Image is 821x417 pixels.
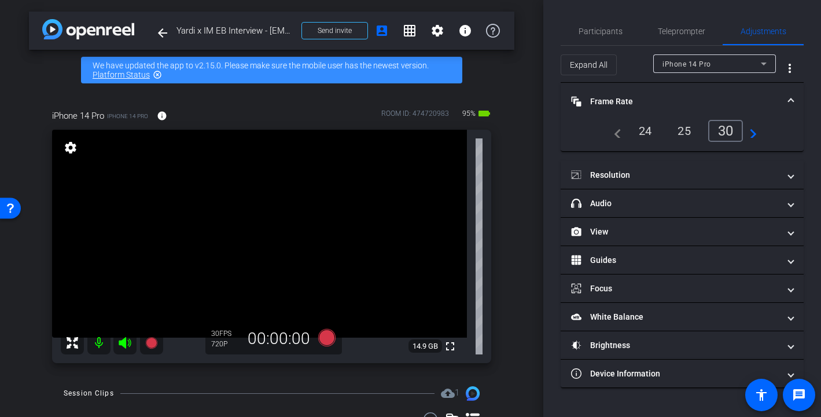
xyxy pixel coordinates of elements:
div: 30 [211,329,240,338]
span: iPhone 14 Pro [662,60,711,68]
div: Frame Rate [561,120,804,151]
div: ROOM ID: 474720983 [381,108,449,125]
mat-icon: battery_std [477,107,491,120]
button: Expand All [561,54,617,75]
mat-icon: info [157,111,167,121]
mat-icon: settings [62,141,79,155]
div: 25 [669,121,699,141]
img: app-logo [42,19,134,39]
div: 30 [708,120,743,142]
mat-icon: cloud_upload [441,386,455,400]
mat-panel-title: Brightness [571,339,779,352]
mat-icon: settings [430,24,444,38]
div: Session Clips [64,387,114,399]
mat-expansion-panel-header: Focus [561,275,804,302]
span: FPS [219,330,231,338]
mat-icon: arrow_back [156,26,170,40]
mat-expansion-panel-header: White Balance [561,303,804,331]
a: Platform Status [93,70,150,79]
mat-icon: message [792,388,806,402]
span: Teleprompter [658,27,705,35]
mat-icon: more_vert [783,61,797,75]
span: 95% [461,104,477,123]
mat-icon: info [458,24,472,38]
button: More Options for Adjustments Panel [776,54,804,82]
mat-icon: navigate_next [743,124,757,138]
span: Send invite [318,26,352,35]
mat-icon: highlight_off [153,70,162,79]
mat-panel-title: View [571,226,779,238]
mat-expansion-panel-header: View [561,218,804,246]
span: 1 [455,387,459,398]
mat-expansion-panel-header: Device Information [561,360,804,387]
div: 720P [211,339,240,349]
span: iPhone 14 Pro [52,109,104,122]
span: 14.9 GB [408,339,442,353]
span: Expand All [570,54,608,76]
span: Participants [579,27,623,35]
mat-panel-title: Focus [571,283,779,295]
span: Adjustments [741,27,786,35]
mat-icon: account_box [375,24,389,38]
mat-icon: accessibility [754,388,768,402]
span: iPhone 14 Pro [107,112,148,120]
mat-panel-title: Audio [571,197,779,210]
mat-expansion-panel-header: Frame Rate [561,83,804,120]
span: Yardi x IM EB Interview - [EMAIL_ADDRESS][DOMAIN_NAME] [176,19,294,42]
mat-panel-title: Resolution [571,169,779,181]
mat-icon: fullscreen [443,339,457,353]
button: Send invite [301,22,368,39]
mat-panel-title: Device Information [571,368,779,380]
mat-panel-title: Frame Rate [571,96,779,108]
mat-expansion-panel-header: Resolution [561,161,804,189]
div: 00:00:00 [240,329,318,349]
div: We have updated the app to v2.15.0. Please make sure the mobile user has the newest version. [81,57,462,83]
mat-panel-title: White Balance [571,311,779,323]
mat-expansion-panel-header: Audio [561,189,804,217]
mat-expansion-panel-header: Brightness [561,331,804,359]
div: 24 [630,121,661,141]
mat-icon: navigate_before [608,124,621,138]
mat-expansion-panel-header: Guides [561,246,804,274]
mat-icon: grid_on [403,24,417,38]
mat-panel-title: Guides [571,254,779,266]
span: Destinations for your clips [441,386,459,400]
img: Session clips [466,386,480,400]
